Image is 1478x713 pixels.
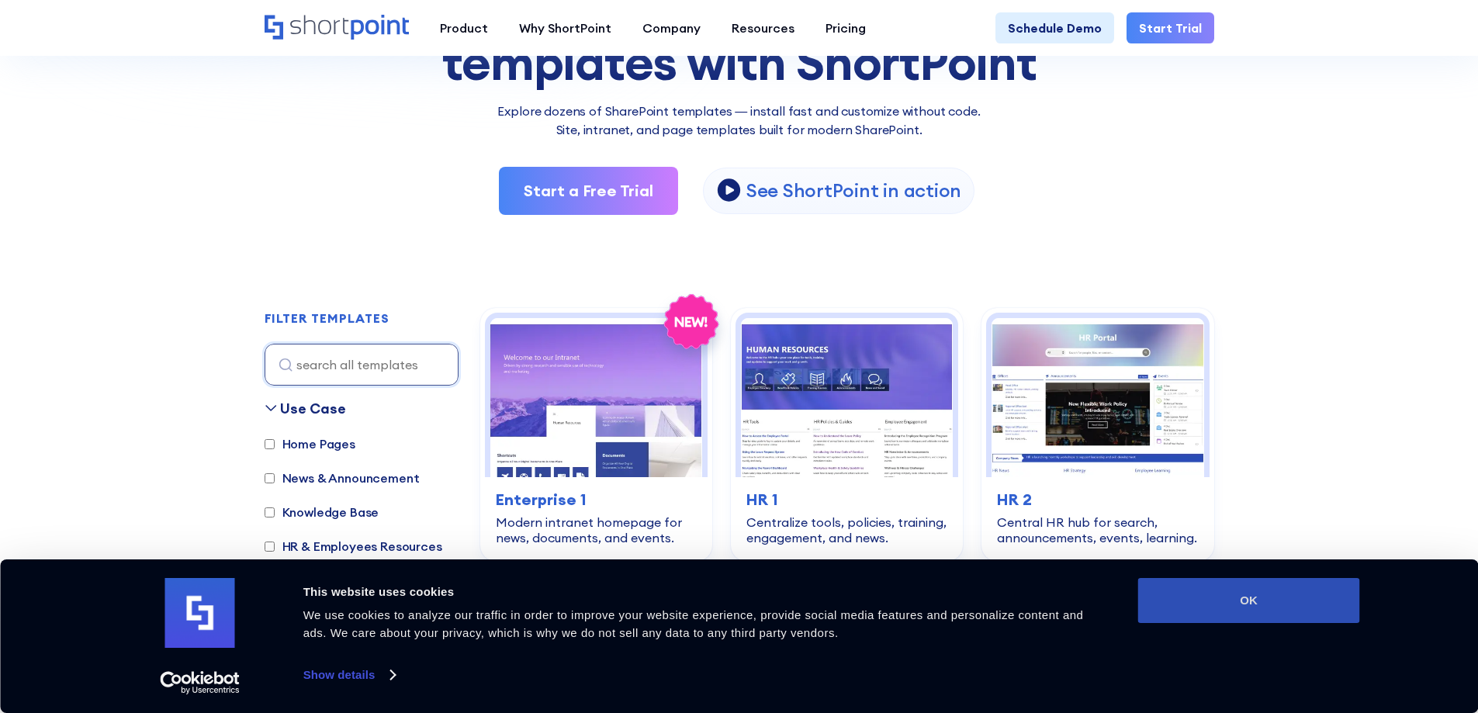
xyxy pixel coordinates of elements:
[642,19,701,37] div: Company
[265,542,275,552] input: HR & Employees Resources
[746,488,947,511] h3: HR 1
[997,488,1198,511] h3: HR 2
[303,663,395,687] a: Show details
[746,178,961,202] p: See ShortPoint in action
[132,671,268,694] a: Usercentrics Cookiebot - opens in a new window
[504,12,627,43] a: Why ShortPoint
[826,19,866,37] div: Pricing
[995,12,1114,43] a: Schedule Demo
[731,308,963,561] a: HR 1 – Human Resources Template: Centralize tools, policies, training, engagement, and news.HR 1C...
[480,308,712,561] a: Enterprise 1 – SharePoint Homepage Design: Modern intranet homepage for news, documents, and even...
[303,583,1103,601] div: This website uses cookies
[303,608,1084,639] span: We use cookies to analyze our traffic in order to improve your website experience, provide social...
[496,488,697,511] h3: Enterprise 1
[981,308,1213,561] a: HR 2 - HR Intranet Portal: Central HR hub for search, announcements, events, learning.HR 2Central...
[741,318,953,477] img: HR 1 – Human Resources Template: Centralize tools, policies, training, engagement, and news.
[1138,578,1360,623] button: OK
[265,503,379,521] label: Knowledge Base
[280,398,346,419] div: Use Case
[732,19,794,37] div: Resources
[265,15,409,41] a: Home
[810,12,881,43] a: Pricing
[424,12,504,43] a: Product
[496,514,697,545] div: Modern intranet homepage for news, documents, and events.
[265,473,275,483] input: News & Announcement
[265,439,275,449] input: Home Pages
[746,514,947,545] div: Centralize tools, policies, training, engagement, and news.
[440,19,488,37] div: Product
[265,344,459,386] input: search all templates
[499,167,678,215] a: Start a Free Trial
[265,312,389,326] h2: FILTER TEMPLATES
[165,578,235,648] img: logo
[992,318,1203,477] img: HR 2 - HR Intranet Portal: Central HR hub for search, announcements, events, learning.
[265,434,355,453] label: Home Pages
[703,168,974,214] a: open lightbox
[997,514,1198,545] div: Central HR hub for search, announcements, events, learning.
[519,19,611,37] div: Why ShortPoint
[1127,12,1214,43] a: Start Trial
[716,12,810,43] a: Resources
[265,507,275,517] input: Knowledge Base
[627,12,716,43] a: Company
[490,318,702,477] img: Enterprise 1 – SharePoint Homepage Design: Modern intranet homepage for news, documents, and events.
[265,537,442,556] label: HR & Employees Resources
[265,469,420,487] label: News & Announcement
[265,102,1214,139] p: Explore dozens of SharePoint templates — install fast and customize without code. Site, intranet,...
